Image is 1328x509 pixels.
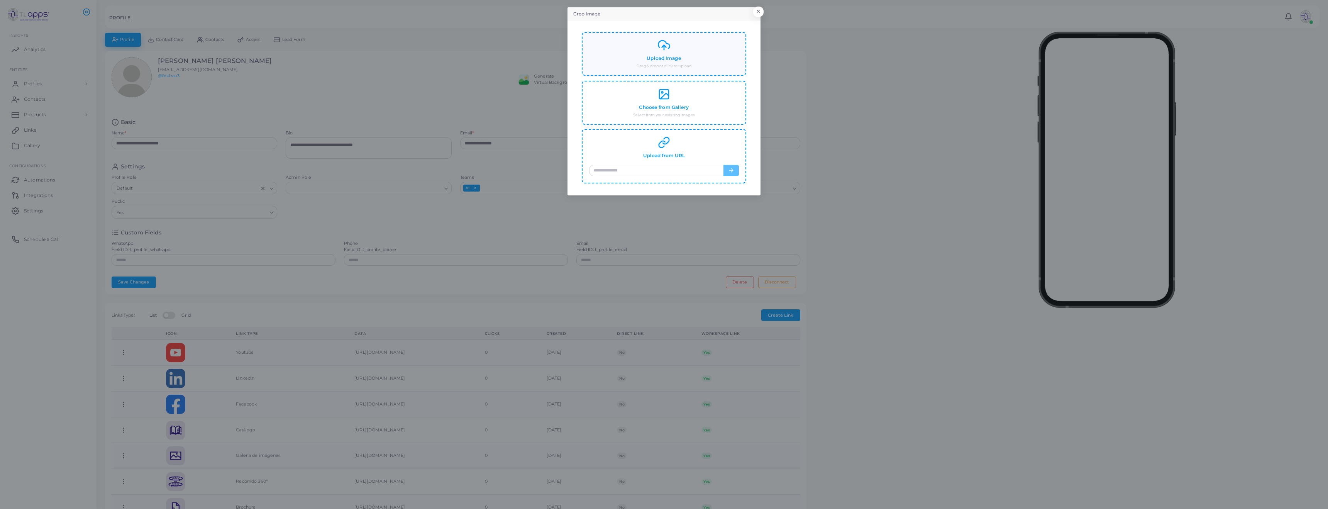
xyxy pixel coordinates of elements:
h5: Crop Image [573,11,600,17]
h4: Upload Image [647,56,681,61]
small: Drag & drop or click to upload [637,63,691,69]
h4: Upload from URL [643,153,685,159]
small: Select from your existing images [633,112,695,118]
h4: Choose from Gallery [639,105,689,110]
button: Close [753,7,764,17]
